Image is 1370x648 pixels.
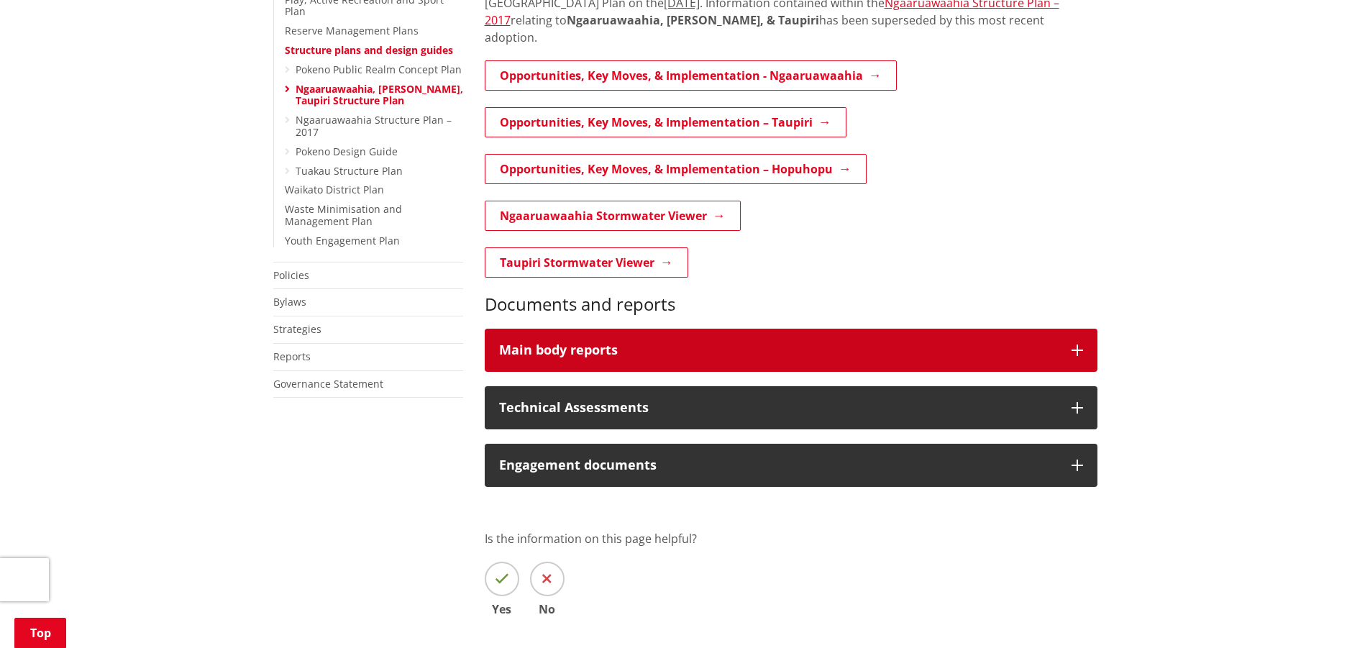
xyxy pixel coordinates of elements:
[296,145,398,158] a: Pokeno Design Guide
[530,603,565,615] span: No
[285,234,400,247] a: Youth Engagement Plan
[273,295,306,309] a: Bylaws
[485,201,741,231] a: Ngaaruawaahia Stormwater Viewer
[1304,588,1356,639] iframe: Messenger Launcher
[285,24,419,37] a: Reserve Management Plans
[273,268,309,282] a: Policies
[285,183,384,196] a: Waikato District Plan
[273,377,383,391] a: Governance Statement
[296,63,462,76] a: Pokeno Public Realm Concept Plan
[273,322,321,336] a: Strategies
[499,343,1057,357] div: Main body reports
[485,60,897,91] a: Opportunities, Key Moves, & Implementation - Ngaaruawaahia
[485,386,1097,429] button: Technical Assessments
[567,12,819,28] strong: Ngaaruawaahia, [PERSON_NAME], & Taupiri
[296,164,403,178] a: Tuakau Structure Plan
[485,329,1097,372] button: Main body reports
[485,107,846,137] a: Opportunities, Key Moves, & Implementation – Taupiri
[273,350,311,363] a: Reports
[499,458,1057,473] div: Engagement documents
[285,43,453,57] a: Structure plans and design guides
[485,603,519,615] span: Yes
[485,247,688,278] a: Taupiri Stormwater Viewer
[296,113,452,139] a: Ngaaruawaahia Structure Plan – 2017
[485,530,1097,547] p: Is the information on this page helpful?
[499,401,1057,415] p: Technical Assessments
[485,444,1097,487] button: Engagement documents
[285,202,402,228] a: Waste Minimisation and Management Plan
[296,82,463,108] a: Ngaaruawaahia, [PERSON_NAME], Taupiri Structure Plan
[485,294,1097,315] h3: Documents and reports
[14,618,66,648] a: Top
[485,154,867,184] a: Opportunities, Key Moves, & Implementation – Hopuhopu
